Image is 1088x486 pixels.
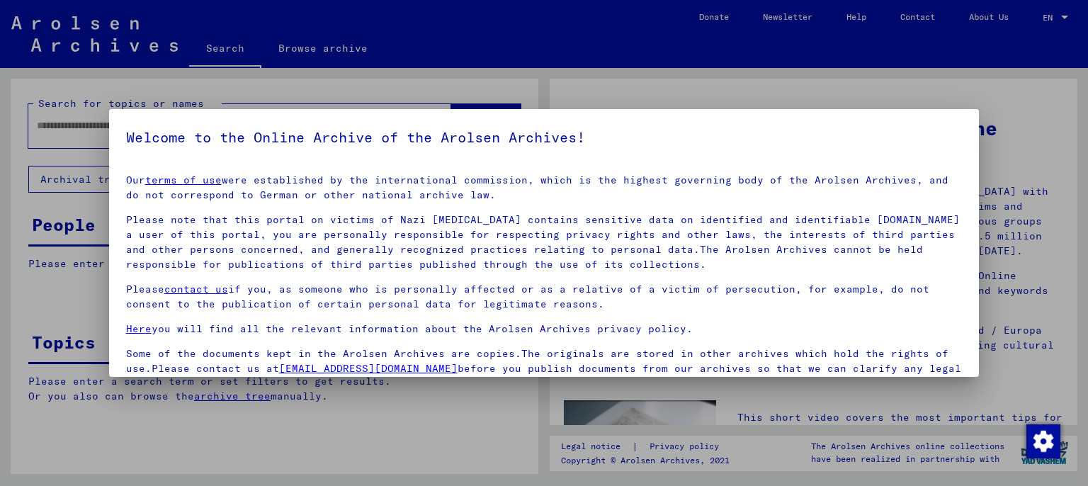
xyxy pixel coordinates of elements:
img: Change consent [1026,424,1060,458]
p: Some of the documents kept in the Arolsen Archives are copies.The originals are stored in other a... [126,346,963,391]
p: Our were established by the international commission, which is the highest governing body of the ... [126,173,963,203]
p: Please note that this portal on victims of Nazi [MEDICAL_DATA] contains sensitive data on identif... [126,213,963,272]
p: Please if you, as someone who is personally affected or as a relative of a victim of persecution,... [126,282,963,312]
p: you will find all the relevant information about the Arolsen Archives privacy policy. [126,322,963,337]
a: [EMAIL_ADDRESS][DOMAIN_NAME] [279,362,458,375]
a: Here [126,322,152,335]
a: contact us [164,283,228,295]
h5: Welcome to the Online Archive of the Arolsen Archives! [126,126,963,149]
a: terms of use [145,174,222,186]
